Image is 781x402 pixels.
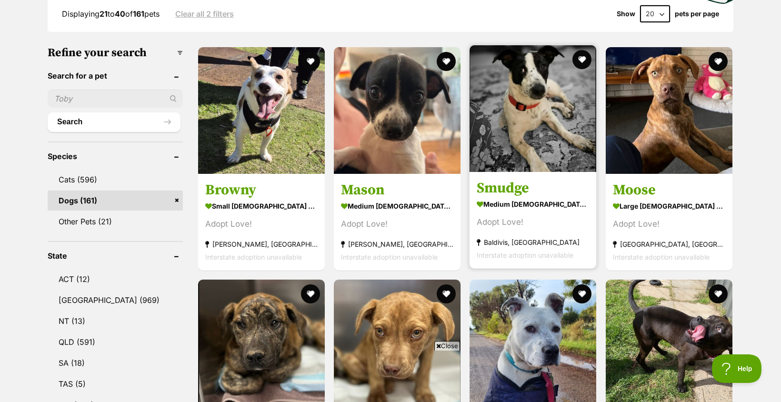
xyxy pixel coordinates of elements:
[115,9,125,19] strong: 40
[48,269,183,289] a: ACT (12)
[613,253,710,261] span: Interstate adoption unavailable
[48,90,183,108] input: Toby
[334,174,461,271] a: Mason medium [DEMOGRAPHIC_DATA] Dog Adopt Love! [PERSON_NAME], [GEOGRAPHIC_DATA] Interstate adopt...
[437,52,456,71] button: favourite
[434,341,460,351] span: Close
[341,253,438,261] span: Interstate adoption unavailable
[341,181,453,199] h3: Mason
[477,216,589,229] div: Adopt Love!
[48,311,183,331] a: NT (13)
[477,236,589,249] strong: Baldivis, [GEOGRAPHIC_DATA]
[606,47,732,174] img: Moose - Mastiff x Staffordshire Bull Terrier Dog
[606,174,732,271] a: Moose large [DEMOGRAPHIC_DATA] Dog Adopt Love! [GEOGRAPHIC_DATA], [GEOGRAPHIC_DATA] Interstate ad...
[573,50,592,69] button: favourite
[341,199,453,213] strong: medium [DEMOGRAPHIC_DATA] Dog
[613,181,725,199] h3: Moose
[712,354,762,383] iframe: Help Scout Beacon - Open
[198,47,325,174] img: Browny - Jack Russell Terrier Dog
[613,218,725,231] div: Adopt Love!
[617,10,635,18] span: Show
[48,374,183,394] a: TAS (5)
[613,199,725,213] strong: large [DEMOGRAPHIC_DATA] Dog
[48,211,183,231] a: Other Pets (21)
[48,191,183,211] a: Dogs (161)
[437,284,456,303] button: favourite
[301,52,320,71] button: favourite
[205,218,318,231] div: Adopt Love!
[205,181,318,199] h3: Browny
[48,170,183,190] a: Cats (596)
[217,354,564,397] iframe: Advertisement
[198,174,325,271] a: Browny small [DEMOGRAPHIC_DATA] Dog Adopt Love! [PERSON_NAME], [GEOGRAPHIC_DATA] Interstate adopt...
[334,47,461,174] img: Mason - Chihuahua x Mixed breed Dog
[341,218,453,231] div: Adopt Love!
[133,9,144,19] strong: 161
[470,45,596,172] img: Smudge - Mixed breed Dog
[48,71,183,80] header: Search for a pet
[205,199,318,213] strong: small [DEMOGRAPHIC_DATA] Dog
[48,290,183,310] a: [GEOGRAPHIC_DATA] (969)
[175,10,234,18] a: Clear all 2 filters
[48,332,183,352] a: QLD (591)
[48,152,183,161] header: Species
[470,172,596,269] a: Smudge medium [DEMOGRAPHIC_DATA] Dog Adopt Love! Baldivis, [GEOGRAPHIC_DATA] Interstate adoption ...
[205,238,318,251] strong: [PERSON_NAME], [GEOGRAPHIC_DATA]
[48,112,180,131] button: Search
[709,284,728,303] button: favourite
[477,179,589,197] h3: Smudge
[205,253,302,261] span: Interstate adoption unavailable
[709,52,728,71] button: favourite
[573,284,592,303] button: favourite
[62,9,160,19] span: Displaying to of pets
[675,10,719,18] label: pets per page
[48,353,183,373] a: SA (18)
[48,251,183,260] header: State
[100,9,108,19] strong: 21
[48,46,183,60] h3: Refine your search
[477,251,573,259] span: Interstate adoption unavailable
[477,197,589,211] strong: medium [DEMOGRAPHIC_DATA] Dog
[301,284,320,303] button: favourite
[613,238,725,251] strong: [GEOGRAPHIC_DATA], [GEOGRAPHIC_DATA]
[341,238,453,251] strong: [PERSON_NAME], [GEOGRAPHIC_DATA]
